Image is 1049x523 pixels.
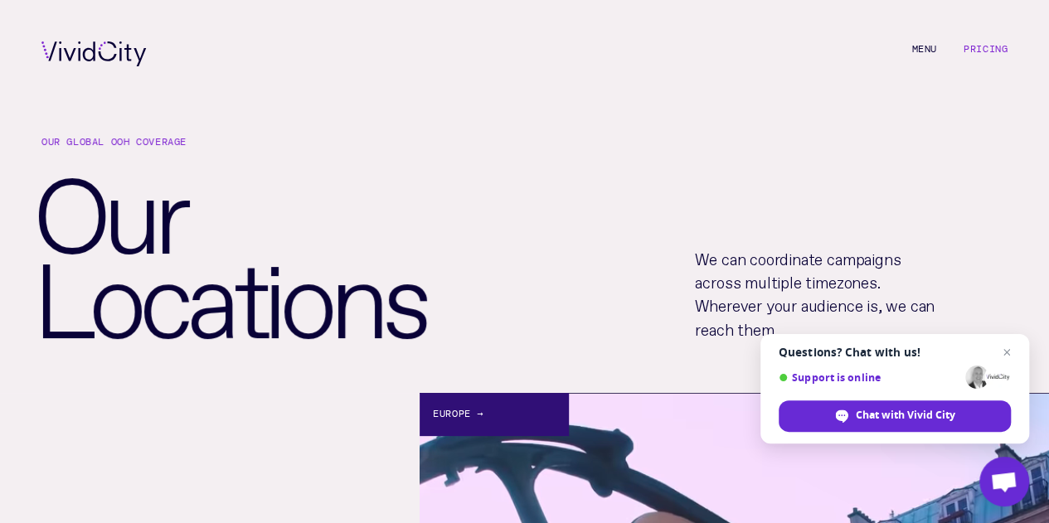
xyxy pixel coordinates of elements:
[997,342,1017,362] span: Close chat
[856,408,955,423] span: Chat with Vivid City
[964,42,1008,56] a: Pricing
[695,246,940,341] p: We can coordinate campaigns across multiple timezones. Wherever your audience is, we can reach them.
[779,400,1011,432] div: Chat with Vivid City
[779,346,1011,359] span: Questions? Chat with us!
[420,393,569,435] div: Europe →
[779,371,959,384] span: Support is online
[979,457,1029,506] div: Open chat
